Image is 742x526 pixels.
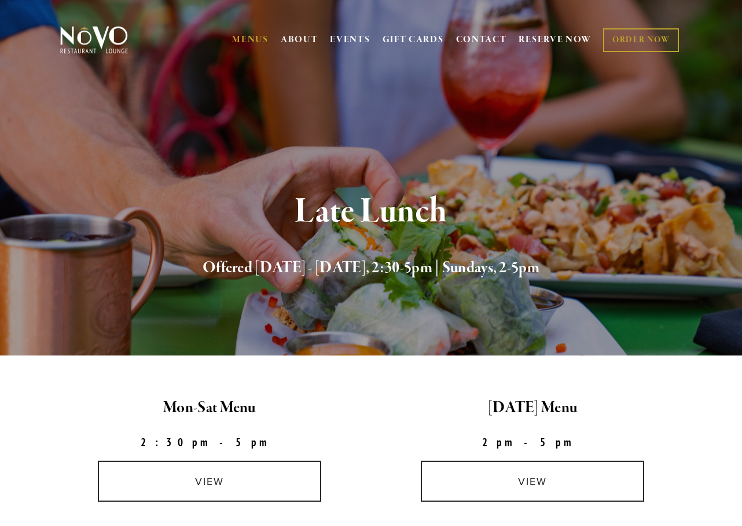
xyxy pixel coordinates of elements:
[141,435,278,449] strong: 2:30pm-5pm
[482,435,583,449] strong: 2pm-5pm
[421,461,644,502] a: view
[58,25,130,54] img: Novo Restaurant &amp; Lounge
[381,396,684,420] h2: [DATE] Menu
[58,396,361,420] h2: Mon-Sat Menu
[519,29,592,51] a: RESERVE NOW
[281,34,318,46] a: ABOUT
[456,29,507,51] a: CONTACT
[232,34,269,46] a: MENUS
[603,28,679,52] a: ORDER NOW
[77,256,666,280] h2: Offered [DATE] - [DATE], 2:30-5pm | Sundays, 2-5pm
[98,461,321,502] a: view
[383,29,444,51] a: GIFT CARDS
[77,193,666,231] h1: Late Lunch
[330,34,370,46] a: EVENTS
